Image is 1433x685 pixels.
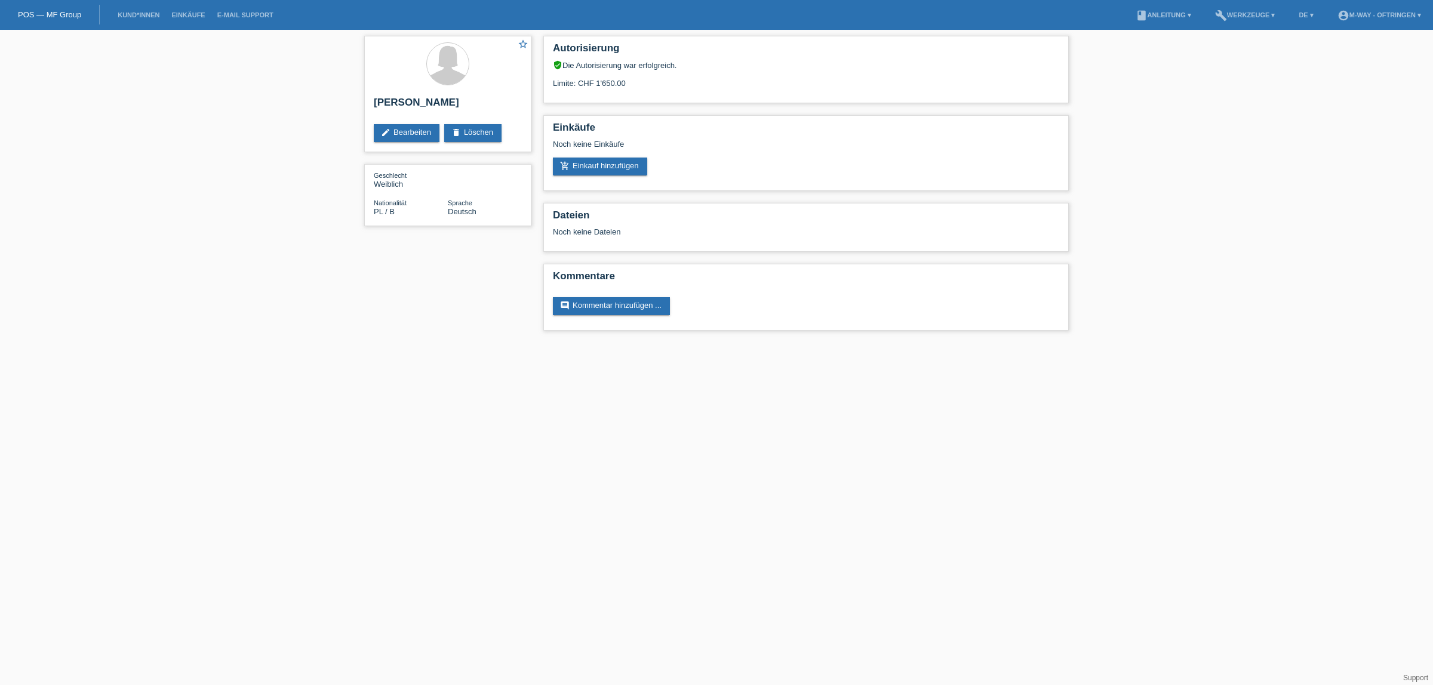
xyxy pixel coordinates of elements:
[518,39,528,51] a: star_border
[518,39,528,50] i: star_border
[374,199,407,206] span: Nationalität
[1403,674,1428,682] a: Support
[112,11,165,18] a: Kund*innen
[374,207,395,216] span: Polen / B / 25.04.2022
[1337,10,1349,21] i: account_circle
[553,227,918,236] div: Noch keine Dateien
[1209,11,1281,18] a: buildWerkzeuge ▾
[560,301,570,310] i: comment
[553,297,670,315] a: commentKommentar hinzufügen ...
[374,171,448,189] div: Weiblich
[560,161,570,171] i: add_shopping_cart
[553,270,1059,288] h2: Kommentare
[1130,11,1197,18] a: bookAnleitung ▾
[553,60,562,70] i: verified_user
[553,42,1059,60] h2: Autorisierung
[553,140,1059,158] div: Noch keine Einkäufe
[553,70,1059,88] div: Limite: CHF 1'650.00
[448,207,476,216] span: Deutsch
[374,124,439,142] a: editBearbeiten
[1293,11,1319,18] a: DE ▾
[451,128,461,137] i: delete
[1331,11,1427,18] a: account_circlem-way - Oftringen ▾
[553,122,1059,140] h2: Einkäufe
[165,11,211,18] a: Einkäufe
[553,60,1059,70] div: Die Autorisierung war erfolgreich.
[211,11,279,18] a: E-Mail Support
[381,128,390,137] i: edit
[448,199,472,206] span: Sprache
[374,97,522,115] h2: [PERSON_NAME]
[444,124,502,142] a: deleteLöschen
[553,209,1059,227] h2: Dateien
[374,172,407,179] span: Geschlecht
[553,158,647,175] a: add_shopping_cartEinkauf hinzufügen
[18,10,81,19] a: POS — MF Group
[1136,10,1148,21] i: book
[1215,10,1227,21] i: build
